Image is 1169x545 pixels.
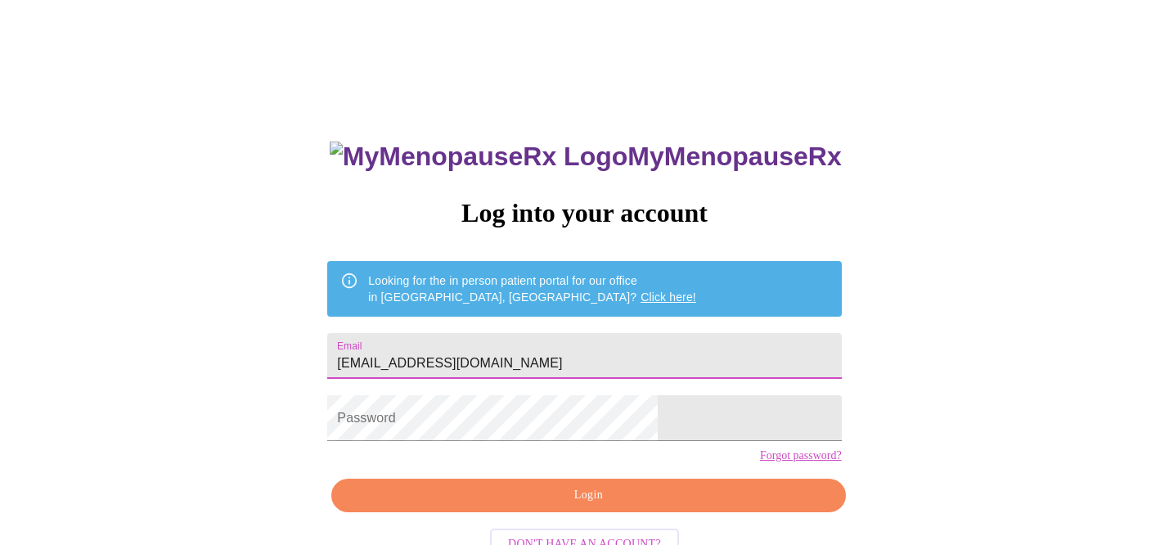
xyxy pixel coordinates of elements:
[331,479,845,512] button: Login
[350,485,826,506] span: Login
[368,266,696,312] div: Looking for the in person patient portal for our office in [GEOGRAPHIC_DATA], [GEOGRAPHIC_DATA]?
[760,449,842,462] a: Forgot password?
[330,142,627,172] img: MyMenopauseRx Logo
[327,198,841,228] h3: Log into your account
[641,291,696,304] a: Click here!
[330,142,842,172] h3: MyMenopauseRx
